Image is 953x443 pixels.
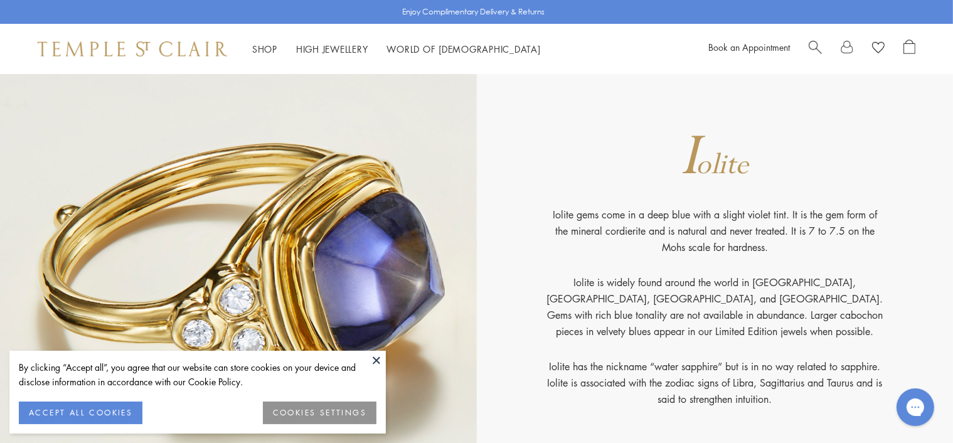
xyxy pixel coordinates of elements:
div: By clicking “Accept all”, you agree that our website can store cookies on your device and disclos... [19,360,376,389]
a: Book an Appointment [708,41,790,53]
img: Temple St. Clair [38,41,227,56]
p: Iolite has the nickname “water sapphire” but is in no way related to sapphire. Iolite is associat... [545,358,884,407]
button: COOKIES SETTINGS [263,402,376,424]
button: ACCEPT ALL COOKIES [19,402,142,424]
span: olite [696,146,748,184]
a: Search [809,40,822,58]
a: View Wishlist [872,40,885,58]
p: Enjoy Complimentary Delivery & Returns [402,6,545,18]
p: Iolite is widely found around the world in [GEOGRAPHIC_DATA], [GEOGRAPHIC_DATA], [GEOGRAPHIC_DATA... [545,274,884,358]
span: I [681,120,698,195]
a: ShopShop [252,43,277,55]
iframe: Gorgias live chat messenger [890,384,940,430]
nav: Main navigation [252,41,541,57]
a: World of [DEMOGRAPHIC_DATA]World of [DEMOGRAPHIC_DATA] [387,43,541,55]
p: Iolite gems come in a deep blue with a slight violet tint. It is the gem form of the mineral cord... [545,206,884,274]
a: High JewelleryHigh Jewellery [296,43,368,55]
a: Open Shopping Bag [903,40,915,58]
